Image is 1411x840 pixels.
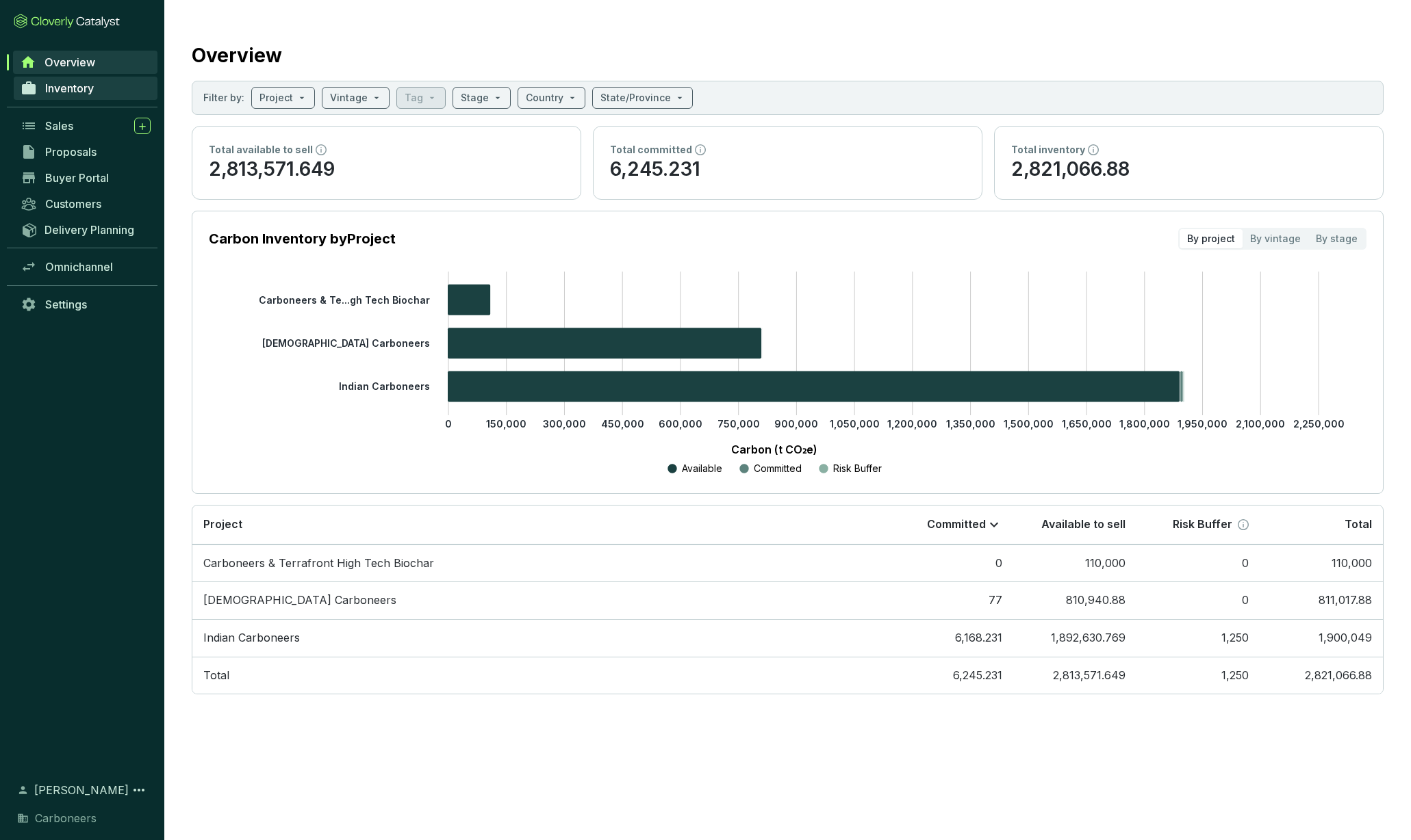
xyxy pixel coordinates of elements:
[45,171,109,185] span: Buyer Portal
[659,418,702,430] tspan: 600,000
[1260,657,1383,694] td: 2,821,066.88
[1180,229,1243,248] div: By project
[14,255,157,278] a: Omnichannel
[192,41,282,70] h2: Overview
[1260,506,1383,544] th: Total
[14,218,157,241] a: Delivery Planning
[1062,418,1112,430] tspan: 1,650,000
[1013,619,1136,657] td: 1,892,630.769
[14,166,157,189] a: Buyer Portal
[1013,657,1136,694] td: 2,813,571.649
[927,517,986,532] p: Committed
[890,544,1013,582] td: 0
[45,223,134,237] span: Delivery Planning
[192,506,890,544] th: Project
[1004,418,1054,430] tspan: 1,500,000
[1173,517,1232,532] p: Risk Buffer
[833,462,882,475] p: Risk Buffer
[259,293,430,305] tspan: Carboneers & Te...gh Tech Biochar
[209,229,396,248] p: Carbon Inventory by Project
[1260,544,1383,582] td: 110,000
[262,337,430,349] tspan: [DEMOGRAPHIC_DATA] Carboneers
[45,260,113,274] span: Omnichannel
[192,544,890,582] td: Carboneers & Terrafront High Tech Biochar
[45,298,87,311] span: Settings
[1011,143,1085,157] p: Total inventory
[1260,619,1383,657] td: 1,900,049
[209,157,564,183] p: 2,813,571.649
[754,462,802,475] p: Committed
[45,197,101,211] span: Customers
[1136,544,1260,582] td: 0
[774,418,818,430] tspan: 900,000
[1136,581,1260,619] td: 0
[445,418,452,430] tspan: 0
[339,380,430,392] tspan: Indian Carboneers
[1013,506,1136,544] th: Available to sell
[14,192,157,215] a: Customers
[830,418,880,430] tspan: 1,050,000
[14,293,157,316] a: Settings
[45,55,95,69] span: Overview
[1119,418,1170,430] tspan: 1,800,000
[682,462,722,475] p: Available
[34,782,129,798] span: [PERSON_NAME]
[1236,418,1285,430] tspan: 2,100,000
[543,418,586,430] tspan: 300,000
[209,143,313,157] p: Total available to sell
[890,619,1013,657] td: 6,168.231
[486,418,526,430] tspan: 150,000
[1013,581,1136,619] td: 810,940.88
[1136,657,1260,694] td: 1,250
[1136,619,1260,657] td: 1,250
[45,81,94,95] span: Inventory
[717,418,760,430] tspan: 750,000
[1308,229,1365,248] div: By stage
[192,619,890,657] td: Indian Carboneers
[14,114,157,137] a: Sales
[946,418,995,430] tspan: 1,350,000
[887,418,937,430] tspan: 1,200,000
[45,119,73,133] span: Sales
[192,581,890,619] td: Ghanaian Carboneers
[1013,544,1136,582] td: 110,000
[890,581,1013,619] td: 77
[1293,418,1345,430] tspan: 2,250,000
[405,91,423,105] p: Tag
[45,145,97,159] span: Proposals
[1260,581,1383,619] td: 811,017.88
[890,657,1013,694] td: 6,245.231
[1178,418,1228,430] tspan: 1,950,000
[203,91,244,105] p: Filter by:
[14,77,157,100] a: Inventory
[13,51,157,74] a: Overview
[192,657,890,694] td: Total
[1011,157,1366,183] p: 2,821,066.88
[229,441,1319,458] p: Carbon (t CO₂e)
[610,143,692,157] p: Total committed
[1243,229,1308,248] div: By vintage
[35,810,97,826] span: Carboneers
[610,157,965,183] p: 6,245.231
[14,140,157,163] a: Proposals
[601,418,644,430] tspan: 450,000
[1178,228,1366,250] div: segmented control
